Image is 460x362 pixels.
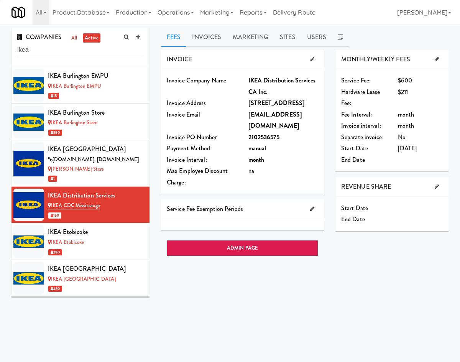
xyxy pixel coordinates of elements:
[167,99,206,107] span: Invoice Address
[48,165,104,173] a: [PERSON_NAME] Store
[48,286,62,292] span: 450
[341,121,381,130] span: Invoice interval:
[48,190,144,201] div: IKEA Distribution Services
[48,130,62,136] span: 380
[48,82,101,90] a: IKEA Burlington EMPU
[398,76,412,85] span: $600
[48,119,97,126] a: IKEA Burlington Store
[248,155,264,164] b: month
[248,144,266,153] b: manual
[17,43,144,57] input: Search company
[48,93,59,99] span: 15
[227,28,274,47] a: Marketing
[248,133,280,142] b: 2102536575
[17,33,62,41] span: COMPANIES
[341,155,365,164] span: End Date
[48,176,57,182] span: 1
[341,215,365,224] span: End Date
[341,204,368,212] span: Start Date
[69,33,79,43] a: all
[167,133,217,142] span: Invoice PO Number
[48,263,144,275] div: IKEA [GEOGRAPHIC_DATA]
[186,28,227,47] a: Invoices
[83,33,100,43] a: active
[11,223,149,260] li: IKEA EtobicokeIKEA Etobicoke 380
[341,76,371,85] span: Service Fee:
[248,165,319,177] div: na
[167,55,192,64] span: INVOICE
[398,110,414,119] span: month
[248,76,316,96] b: IKEA Distribution Services CA Inc.
[248,110,302,130] b: [EMAIL_ADDRESS][DOMAIN_NAME]
[398,87,408,96] span: $211
[48,143,144,155] div: IKEA [GEOGRAPHIC_DATA]
[48,212,61,219] span: 150
[274,28,301,47] a: Sites
[48,202,100,209] a: IKEA CDC Mississauga
[11,67,149,104] li: IKEA Burlington EMPUIKEA Burlington EMPU 15
[11,140,149,186] li: IKEA [GEOGRAPHIC_DATA][DOMAIN_NAME], [DOMAIN_NAME][PERSON_NAME] Store 1
[341,133,384,142] span: Separate invoice:
[167,155,207,164] span: Invoice Interval:
[11,187,149,224] li: IKEA Distribution ServicesIKEA CDC Mississauga 150
[398,144,417,153] span: [DATE]
[341,144,368,153] span: Start Date
[167,76,226,85] span: Invoice Company Name
[167,144,210,153] span: Payment Method
[341,87,380,108] span: Hardware Lease Fee:
[341,55,410,64] span: MONTHLY/WEEKLY FEES
[48,239,84,246] a: IKEA Etobicoke
[341,182,391,191] span: REVENUE SHARE
[48,155,144,165] div: [DOMAIN_NAME], [DOMAIN_NAME]
[48,70,144,82] div: IKEA Burlington EMPU
[248,99,305,107] b: [STREET_ADDRESS]
[341,110,372,119] span: Fee Interval:
[48,107,144,118] div: IKEA Burlington Store
[301,28,332,47] a: Users
[11,297,149,345] li: IKEA [GEOGRAPHIC_DATA] EMPUIKEA [GEOGRAPHIC_DATA] EMPU 30
[398,121,414,130] span: month
[167,166,228,187] span: Max Employee Discount Charge:
[11,6,25,19] img: Micromart
[161,28,186,47] a: Fees
[398,132,443,143] div: No
[48,275,116,283] a: IKEA [GEOGRAPHIC_DATA]
[167,204,243,213] span: Service Fee Exemption Periods
[167,240,318,256] a: ADMIN PAGE
[48,249,62,255] span: 380
[11,260,149,297] li: IKEA [GEOGRAPHIC_DATA]IKEA [GEOGRAPHIC_DATA] 450
[167,110,200,119] span: Invoice Email
[48,226,144,238] div: IKEA Etobicoke
[11,104,149,141] li: IKEA Burlington StoreIKEA Burlington Store 380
